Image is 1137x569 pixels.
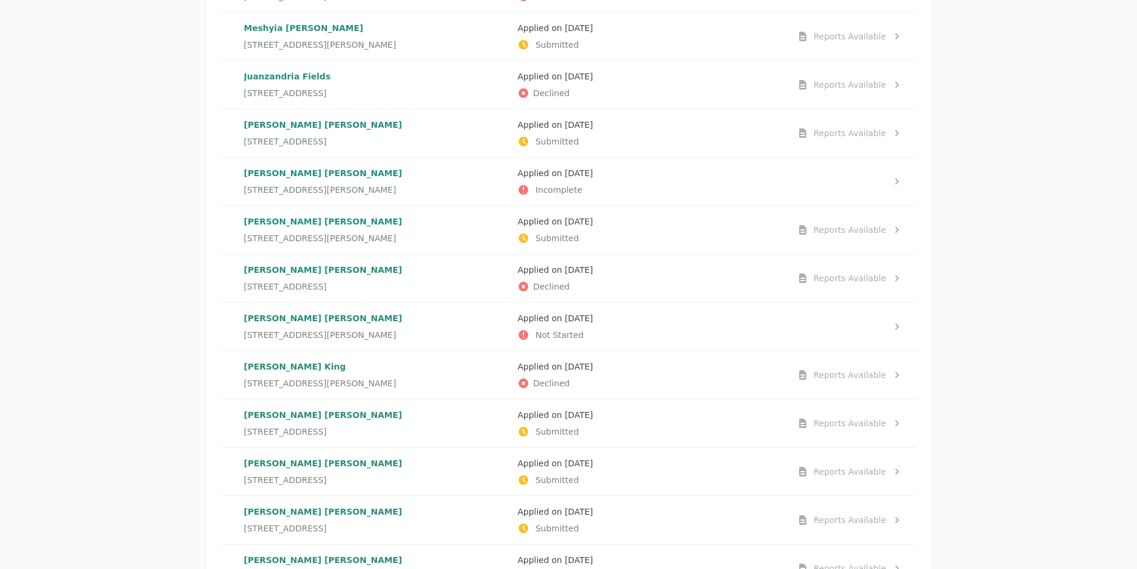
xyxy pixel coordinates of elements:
[517,409,782,421] p: Applied on
[244,377,396,389] span: [STREET_ADDRESS][PERSON_NAME]
[244,409,509,421] p: [PERSON_NAME] [PERSON_NAME]
[517,281,782,293] p: Declined
[517,377,782,389] p: Declined
[244,312,509,324] p: [PERSON_NAME] [PERSON_NAME]
[565,459,593,468] time: [DATE]
[517,522,782,534] p: Submitted
[517,554,782,566] p: Applied on
[814,127,886,139] div: Reports Available
[517,232,782,244] p: Submitted
[517,22,782,34] p: Applied on
[244,506,509,518] p: [PERSON_NAME] [PERSON_NAME]
[220,399,917,447] a: [PERSON_NAME] [PERSON_NAME][STREET_ADDRESS]Applied on [DATE]SubmittedReports Available
[517,457,782,469] p: Applied on
[220,158,917,205] a: [PERSON_NAME] [PERSON_NAME][STREET_ADDRESS][PERSON_NAME]Applied on [DATE]Incomplete
[565,72,593,81] time: [DATE]
[220,448,917,496] a: [PERSON_NAME] [PERSON_NAME][STREET_ADDRESS]Applied on [DATE]SubmittedReports Available
[244,136,327,147] span: [STREET_ADDRESS]
[220,206,917,254] a: [PERSON_NAME] [PERSON_NAME][STREET_ADDRESS][PERSON_NAME]Applied on [DATE]SubmittedReports Available
[517,474,782,486] p: Submitted
[220,109,917,157] a: [PERSON_NAME] [PERSON_NAME][STREET_ADDRESS]Applied on [DATE]SubmittedReports Available
[565,410,593,420] time: [DATE]
[244,70,509,82] p: Juanzandria Fields
[814,272,886,284] div: Reports Available
[565,555,593,565] time: [DATE]
[244,184,396,196] span: [STREET_ADDRESS][PERSON_NAME]
[565,265,593,275] time: [DATE]
[517,167,782,179] p: Applied on
[814,514,886,526] div: Reports Available
[814,417,886,429] div: Reports Available
[244,119,509,131] p: [PERSON_NAME] [PERSON_NAME]
[565,362,593,371] time: [DATE]
[220,496,917,544] a: [PERSON_NAME] [PERSON_NAME][STREET_ADDRESS]Applied on [DATE]SubmittedReports Available
[244,22,509,34] p: Meshyia [PERSON_NAME]
[244,457,509,469] p: [PERSON_NAME] [PERSON_NAME]
[565,313,593,323] time: [DATE]
[517,506,782,518] p: Applied on
[517,119,782,131] p: Applied on
[244,474,327,486] span: [STREET_ADDRESS]
[244,232,396,244] span: [STREET_ADDRESS][PERSON_NAME]
[517,361,782,373] p: Applied on
[244,329,396,341] span: [STREET_ADDRESS][PERSON_NAME]
[244,361,509,373] p: [PERSON_NAME] King
[220,254,917,302] a: [PERSON_NAME] [PERSON_NAME][STREET_ADDRESS]Applied on [DATE]DeclinedReports Available
[565,168,593,178] time: [DATE]
[220,351,917,399] a: [PERSON_NAME] King[STREET_ADDRESS][PERSON_NAME]Applied on [DATE]DeclinedReports Available
[517,136,782,147] p: Submitted
[244,426,327,438] span: [STREET_ADDRESS]
[244,39,396,51] span: [STREET_ADDRESS][PERSON_NAME]
[565,23,593,33] time: [DATE]
[517,329,782,341] p: Not Started
[517,87,782,99] p: Declined
[814,79,886,91] div: Reports Available
[244,281,327,293] span: [STREET_ADDRESS]
[517,184,782,196] p: Incomplete
[244,167,509,179] p: [PERSON_NAME] [PERSON_NAME]
[244,522,327,534] span: [STREET_ADDRESS]
[220,13,917,60] a: Meshyia [PERSON_NAME][STREET_ADDRESS][PERSON_NAME]Applied on [DATE]SubmittedReports Available
[517,70,782,82] p: Applied on
[517,426,782,438] p: Submitted
[814,369,886,381] div: Reports Available
[814,224,886,236] div: Reports Available
[244,216,509,227] p: [PERSON_NAME] [PERSON_NAME]
[220,303,917,350] a: [PERSON_NAME] [PERSON_NAME][STREET_ADDRESS][PERSON_NAME]Applied on [DATE]Not Started
[244,264,509,276] p: [PERSON_NAME] [PERSON_NAME]
[517,216,782,227] p: Applied on
[517,39,782,51] p: Submitted
[517,312,782,324] p: Applied on
[814,466,886,478] div: Reports Available
[565,217,593,226] time: [DATE]
[244,554,509,566] p: [PERSON_NAME] [PERSON_NAME]
[220,61,917,109] a: Juanzandria Fields[STREET_ADDRESS]Applied on [DATE]DeclinedReports Available
[244,87,327,99] span: [STREET_ADDRESS]
[565,120,593,130] time: [DATE]
[565,507,593,516] time: [DATE]
[814,30,886,42] div: Reports Available
[517,264,782,276] p: Applied on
